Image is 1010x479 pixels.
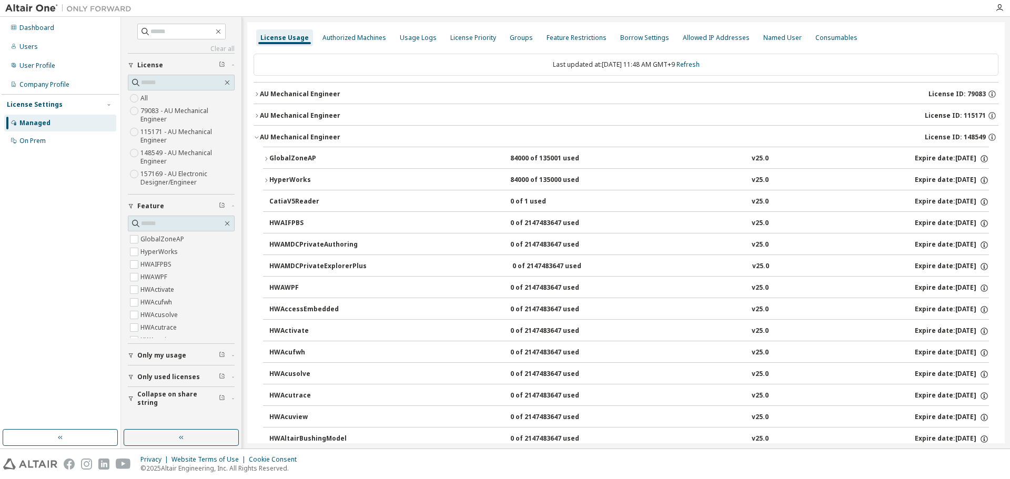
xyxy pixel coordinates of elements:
[269,233,989,257] button: HWAMDCPrivateAuthoring0 of 2147483647 usedv25.0Expire date:[DATE]
[269,434,364,444] div: HWAltairBushingModel
[98,458,109,470] img: linkedin.svg
[450,34,496,42] div: License Priority
[752,391,769,401] div: v25.0
[547,34,607,42] div: Feature Restrictions
[219,373,225,381] span: Clear filter
[510,305,605,314] div: 0 of 2147483647 used
[269,219,364,228] div: HWAIFPBS
[510,348,605,358] div: 0 of 2147483647 used
[915,413,989,422] div: Expire date: [DATE]
[140,271,169,283] label: HWAWPF
[137,202,164,210] span: Feature
[510,434,605,444] div: 0 of 2147483647 used
[128,45,235,53] a: Clear all
[260,111,340,120] div: AU Mechanical Engineer
[254,83,998,106] button: AU Mechanical EngineerLicense ID: 79083
[510,197,605,207] div: 0 of 1 used
[683,34,750,42] div: Allowed IP Addresses
[140,168,235,189] label: 157169 - AU Electronic Designer/Engineer
[269,197,364,207] div: CatiaV5Reader
[752,327,769,336] div: v25.0
[81,458,92,470] img: instagram.svg
[915,154,989,164] div: Expire date: [DATE]
[3,458,57,470] img: altair_logo.svg
[263,169,989,192] button: HyperWorks84000 of 135000 usedv25.0Expire date:[DATE]
[512,262,607,271] div: 0 of 2147483647 used
[140,283,176,296] label: HWActivate
[763,34,802,42] div: Named User
[269,305,364,314] div: HWAccessEmbedded
[260,133,340,141] div: AU Mechanical Engineer
[269,298,989,321] button: HWAccessEmbedded0 of 2147483647 usedv25.0Expire date:[DATE]
[269,341,989,364] button: HWAcufwh0 of 2147483647 usedv25.0Expire date:[DATE]
[752,305,769,314] div: v25.0
[254,104,998,127] button: AU Mechanical EngineerLicense ID: 115171
[510,176,605,185] div: 84000 of 135000 used
[260,90,340,98] div: AU Mechanical Engineer
[128,54,235,77] button: License
[260,34,309,42] div: License Usage
[269,262,367,271] div: HWAMDCPrivateExplorerPlus
[269,370,364,379] div: HWAcusolve
[219,351,225,360] span: Clear filter
[140,321,179,334] label: HWAcutrace
[510,154,605,164] div: 84000 of 135001 used
[140,126,235,147] label: 115171 - AU Mechanical Engineer
[269,427,989,451] button: HWAltairBushingModel0 of 2147483647 usedv25.0Expire date:[DATE]
[137,390,219,407] span: Collapse on share string
[219,394,225,403] span: Clear filter
[269,384,989,407] button: HWAcutrace0 of 2147483647 usedv25.0Expire date:[DATE]
[128,387,235,410] button: Collapse on share string
[219,202,225,210] span: Clear filter
[140,105,235,126] label: 79083 - AU Mechanical Engineer
[510,413,605,422] div: 0 of 2147483647 used
[269,255,989,278] button: HWAMDCPrivateExplorerPlus0 of 2147483647 usedv25.0Expire date:[DATE]
[137,61,163,69] span: License
[752,283,769,293] div: v25.0
[140,233,186,246] label: GlobalZoneAP
[815,34,857,42] div: Consumables
[137,373,200,381] span: Only used licenses
[19,137,46,145] div: On Prem
[400,34,437,42] div: Usage Logs
[269,320,989,343] button: HWActivate0 of 2147483647 usedv25.0Expire date:[DATE]
[171,455,249,464] div: Website Terms of Use
[915,197,989,207] div: Expire date: [DATE]
[752,434,769,444] div: v25.0
[752,240,769,250] div: v25.0
[915,240,989,250] div: Expire date: [DATE]
[269,413,364,422] div: HWAcuview
[915,370,989,379] div: Expire date: [DATE]
[128,365,235,389] button: Only used licenses
[19,119,50,127] div: Managed
[19,24,54,32] div: Dashboard
[140,334,177,346] label: HWAcuview
[249,455,303,464] div: Cookie Consent
[19,62,55,70] div: User Profile
[269,391,364,401] div: HWAcutrace
[510,327,605,336] div: 0 of 2147483647 used
[269,348,364,358] div: HWAcufwh
[915,391,989,401] div: Expire date: [DATE]
[752,176,769,185] div: v25.0
[140,92,150,105] label: All
[915,219,989,228] div: Expire date: [DATE]
[510,34,533,42] div: Groups
[915,283,989,293] div: Expire date: [DATE]
[140,455,171,464] div: Privacy
[263,147,989,170] button: GlobalZoneAP84000 of 135001 usedv25.0Expire date:[DATE]
[7,100,63,109] div: License Settings
[269,240,364,250] div: HWAMDCPrivateAuthoring
[116,458,131,470] img: youtube.svg
[928,90,986,98] span: License ID: 79083
[140,464,303,473] p: © 2025 Altair Engineering, Inc. All Rights Reserved.
[915,434,989,444] div: Expire date: [DATE]
[752,413,769,422] div: v25.0
[752,370,769,379] div: v25.0
[752,197,769,207] div: v25.0
[752,219,769,228] div: v25.0
[269,283,364,293] div: HWAWPF
[925,133,986,141] span: License ID: 148549
[269,154,364,164] div: GlobalZoneAP
[510,283,605,293] div: 0 of 2147483647 used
